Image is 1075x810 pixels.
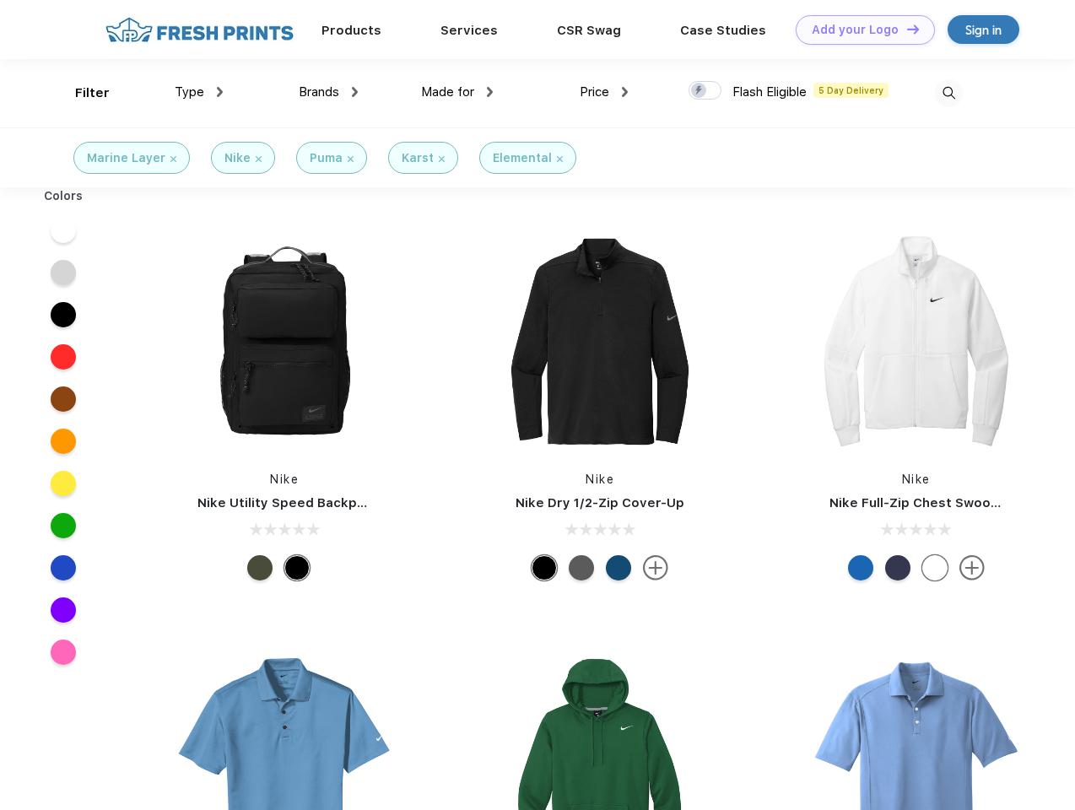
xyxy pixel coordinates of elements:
div: Cargo Khaki [247,555,273,580]
span: Flash Eligible [732,84,807,100]
div: Black [284,555,310,580]
div: Black [532,555,557,580]
img: filter_cancel.svg [170,156,176,162]
img: filter_cancel.svg [557,156,563,162]
span: Type [175,84,204,100]
span: Price [580,84,609,100]
img: filter_cancel.svg [439,156,445,162]
a: Nike [586,472,614,486]
a: Nike Utility Speed Backpack [197,495,380,510]
a: Nike [270,472,299,486]
div: Colors [31,187,96,205]
div: Nike [224,149,251,167]
a: Nike [902,472,931,486]
div: Karst [402,149,434,167]
span: 5 Day Delivery [813,83,889,98]
a: Services [440,23,498,38]
img: more.svg [643,555,668,580]
div: Black Heather [569,555,594,580]
div: Marine Layer [87,149,165,167]
img: func=resize&h=266 [172,229,397,454]
img: DT [907,24,919,34]
a: Sign in [948,15,1019,44]
div: Puma [310,149,343,167]
div: Midnight Navy [885,555,910,580]
img: more.svg [959,555,985,580]
img: filter_cancel.svg [256,156,262,162]
span: Brands [299,84,339,100]
img: desktop_search.svg [935,79,963,107]
a: Nike Full-Zip Chest Swoosh Jacket [829,495,1054,510]
a: Nike Dry 1/2-Zip Cover-Up [516,495,684,510]
img: dropdown.png [352,87,358,97]
img: dropdown.png [217,87,223,97]
span: Made for [421,84,474,100]
img: dropdown.png [487,87,493,97]
div: Add your Logo [812,23,899,37]
div: Filter [75,84,110,103]
div: Gym Blue [606,555,631,580]
img: func=resize&h=266 [488,229,712,454]
div: Elemental [493,149,552,167]
a: CSR Swag [557,23,621,38]
img: fo%20logo%202.webp [100,15,299,45]
img: func=resize&h=266 [804,229,1029,454]
img: filter_cancel.svg [348,156,354,162]
div: Sign in [965,20,1002,40]
div: White [922,555,948,580]
img: dropdown.png [622,87,628,97]
a: Products [321,23,381,38]
div: Royal [848,555,873,580]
